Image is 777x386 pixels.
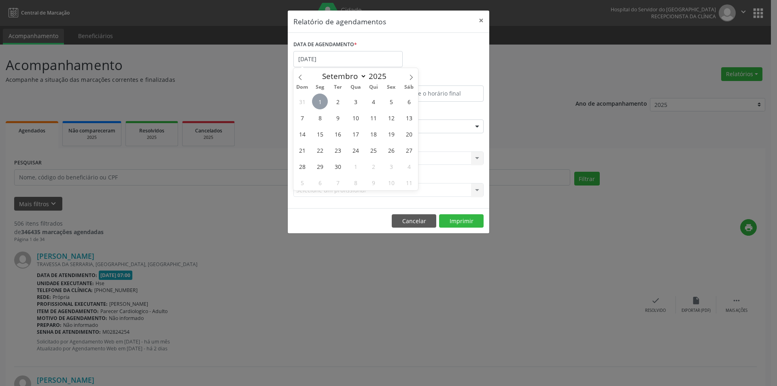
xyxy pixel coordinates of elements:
span: Setembro 24, 2025 [348,142,363,158]
span: Setembro 6, 2025 [401,94,417,109]
span: Outubro 1, 2025 [348,158,363,174]
span: Setembro 7, 2025 [294,110,310,126]
span: Sáb [400,85,418,90]
span: Sex [382,85,400,90]
span: Outubro 6, 2025 [312,175,328,190]
span: Outubro 8, 2025 [348,175,363,190]
label: DATA DE AGENDAMENTO [293,38,357,51]
span: Outubro 3, 2025 [383,158,399,174]
span: Setembro 26, 2025 [383,142,399,158]
span: Setembro 29, 2025 [312,158,328,174]
input: Selecione o horário final [391,85,484,102]
span: Setembro 25, 2025 [365,142,381,158]
span: Setembro 13, 2025 [401,110,417,126]
span: Setembro 21, 2025 [294,142,310,158]
span: Outubro 10, 2025 [383,175,399,190]
span: Ter [329,85,347,90]
span: Setembro 8, 2025 [312,110,328,126]
span: Setembro 15, 2025 [312,126,328,142]
span: Outubro 11, 2025 [401,175,417,190]
select: Month [318,70,367,82]
span: Qua [347,85,365,90]
span: Setembro 17, 2025 [348,126,363,142]
button: Close [473,11,489,30]
span: Setembro 27, 2025 [401,142,417,158]
span: Setembro 22, 2025 [312,142,328,158]
span: Setembro 18, 2025 [365,126,381,142]
span: Setembro 4, 2025 [365,94,381,109]
span: Setembro 1, 2025 [312,94,328,109]
span: Outubro 9, 2025 [365,175,381,190]
button: Imprimir [439,214,484,228]
span: Setembro 14, 2025 [294,126,310,142]
span: Setembro 30, 2025 [330,158,346,174]
span: Dom [293,85,311,90]
span: Setembro 28, 2025 [294,158,310,174]
label: ATÉ [391,73,484,85]
button: Cancelar [392,214,436,228]
span: Setembro 9, 2025 [330,110,346,126]
h5: Relatório de agendamentos [293,16,386,27]
span: Setembro 2, 2025 [330,94,346,109]
input: Selecione uma data ou intervalo [293,51,403,67]
span: Setembro 12, 2025 [383,110,399,126]
input: Year [367,71,393,81]
span: Seg [311,85,329,90]
span: Setembro 11, 2025 [365,110,381,126]
span: Setembro 16, 2025 [330,126,346,142]
span: Setembro 19, 2025 [383,126,399,142]
span: Setembro 3, 2025 [348,94,363,109]
span: Outubro 2, 2025 [365,158,381,174]
span: Outubro 5, 2025 [294,175,310,190]
span: Agosto 31, 2025 [294,94,310,109]
span: Setembro 5, 2025 [383,94,399,109]
span: Setembro 10, 2025 [348,110,363,126]
span: Setembro 20, 2025 [401,126,417,142]
span: Qui [365,85,382,90]
span: Outubro 7, 2025 [330,175,346,190]
span: Setembro 23, 2025 [330,142,346,158]
span: Outubro 4, 2025 [401,158,417,174]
